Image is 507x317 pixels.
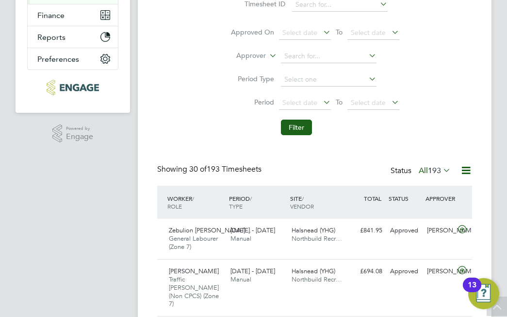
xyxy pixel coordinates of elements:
[351,98,386,107] span: Select date
[28,26,118,48] button: Reports
[169,267,219,275] span: [PERSON_NAME]
[157,164,263,175] div: Showing
[282,28,317,37] span: Select date
[222,51,266,61] label: Approver
[468,278,499,309] button: Open Resource Center, 13 new notifications
[423,223,460,239] div: [PERSON_NAME]
[349,264,386,280] div: £694.08
[428,166,441,176] span: 193
[282,98,317,107] span: Select date
[250,194,252,202] span: /
[386,190,423,207] div: STATUS
[230,234,251,243] span: Manual
[386,223,423,239] div: Approved
[288,190,349,215] div: SITE
[169,275,219,308] span: Traffic [PERSON_NAME] (Non CPCS) (Zone 7)
[189,164,207,174] span: 30 of
[230,98,274,106] label: Period
[27,80,118,95] a: Go to home page
[290,202,314,210] span: VENDOR
[189,164,262,174] span: 193 Timesheets
[292,275,342,283] span: Northbuild Recr…
[292,226,335,234] span: Halsnead (YHG)
[349,223,386,239] div: £841.95
[230,275,251,283] span: Manual
[37,33,65,42] span: Reports
[468,285,476,298] div: 13
[333,26,345,38] span: To
[292,234,342,243] span: Northbuild Recr…
[37,54,79,64] span: Preferences
[230,28,274,36] label: Approved On
[66,124,93,133] span: Powered by
[281,73,376,87] input: Select one
[66,133,93,141] span: Engage
[165,190,227,215] div: WORKER
[52,124,94,143] a: Powered byEngage
[230,267,275,275] span: [DATE] - [DATE]
[230,226,275,234] span: [DATE] - [DATE]
[333,96,345,108] span: To
[167,202,182,210] span: ROLE
[292,267,335,275] span: Halsnead (YHG)
[227,190,288,215] div: PERIOD
[281,50,376,63] input: Search for...
[230,74,274,83] label: Period Type
[302,194,304,202] span: /
[423,190,460,207] div: APPROVER
[192,194,194,202] span: /
[169,226,251,234] span: Zebulion [PERSON_NAME]…
[28,48,118,70] button: Preferences
[37,11,65,20] span: Finance
[47,80,98,95] img: northbuildrecruit-logo-retina.png
[281,120,312,135] button: Filter
[423,264,460,280] div: [PERSON_NAME]
[28,4,118,26] button: Finance
[229,202,243,210] span: TYPE
[169,234,218,251] span: General Labourer (Zone 7)
[419,166,451,176] label: All
[391,164,453,178] div: Status
[364,194,381,202] span: TOTAL
[386,264,423,280] div: Approved
[351,28,386,37] span: Select date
